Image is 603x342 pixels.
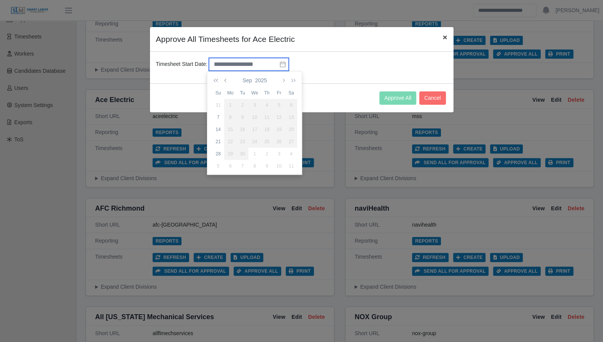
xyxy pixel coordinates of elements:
td: 2025-09-11 [261,111,273,123]
div: 1 [224,102,236,109]
td: 2025-09-12 [273,111,285,123]
div: 7 [236,163,248,169]
label: Timesheet Start Date: [156,60,208,68]
div: 19 [273,126,285,133]
td: 2025-09-25 [261,136,273,148]
td: 2025-09-18 [261,123,273,136]
div: 6 [224,163,236,169]
button: Sep [241,74,253,87]
td: 2025-10-08 [248,160,261,172]
td: 2025-09-03 [248,99,261,111]
div: 2 [236,102,248,109]
div: 27 [285,138,297,145]
td: 2025-09-22 [224,136,236,148]
div: 29 [224,150,236,157]
div: 28 [212,150,224,157]
div: 4 [261,102,273,109]
td: 2025-10-11 [285,160,297,172]
div: 9 [261,163,273,169]
div: 26 [273,138,285,145]
div: 3 [248,102,261,109]
td: 2025-10-10 [273,160,285,172]
td: 2025-09-05 [273,99,285,111]
td: 2025-09-02 [236,99,248,111]
td: 2025-09-04 [261,99,273,111]
td: 2025-09-30 [236,148,248,160]
td: 2025-10-09 [261,160,273,172]
div: 6 [285,102,297,109]
td: 2025-09-29 [224,148,236,160]
td: 2025-09-16 [236,123,248,136]
div: 21 [212,138,224,145]
div: 9 [236,114,248,121]
button: Close [436,27,453,47]
td: 2025-09-15 [224,123,236,136]
div: 20 [285,126,297,133]
td: 2025-09-09 [236,111,248,123]
th: Fr [273,87,285,99]
div: 13 [285,114,297,121]
td: 2025-09-24 [248,136,261,148]
div: 8 [224,114,236,121]
td: 2025-09-10 [248,111,261,123]
td: 2025-10-07 [236,160,248,172]
div: 16 [236,126,248,133]
td: 2025-10-03 [273,148,285,160]
th: Su [212,87,224,99]
div: 10 [248,114,261,121]
td: 2025-10-01 [248,148,261,160]
div: 11 [285,163,297,169]
th: Mo [224,87,236,99]
div: 18 [261,126,273,133]
div: 25 [261,138,273,145]
div: 8 [248,163,261,169]
div: 7 [212,114,224,121]
div: 22 [224,138,236,145]
div: 24 [248,138,261,145]
td: 2025-09-08 [224,111,236,123]
td: 2025-09-26 [273,136,285,148]
button: Approve All [379,91,416,105]
div: 31 [212,102,224,109]
button: 2025 [253,74,268,87]
span: × [442,33,447,42]
div: 3 [273,150,285,157]
td: 2025-09-06 [285,99,297,111]
div: 30 [236,150,248,157]
div: 5 [212,163,224,169]
td: 2025-09-01 [224,99,236,111]
div: 2 [261,150,273,157]
td: 2025-08-31 [212,99,224,111]
td: 2025-10-06 [224,160,236,172]
div: 17 [248,126,261,133]
div: 23 [236,138,248,145]
th: Sa [285,87,297,99]
div: 5 [273,102,285,109]
td: 2025-09-17 [248,123,261,136]
td: 2025-09-13 [285,111,297,123]
td: 2025-09-20 [285,123,297,136]
div: 15 [224,126,236,133]
th: We [248,87,261,99]
div: 11 [261,114,273,121]
div: 14 [212,126,224,133]
div: 12 [273,114,285,121]
td: 2025-09-27 [285,136,297,148]
h4: Approve All Timesheets for Ace Electric [156,33,295,45]
div: 1 [248,150,261,157]
td: 2025-09-23 [236,136,248,148]
td: 2025-09-19 [273,123,285,136]
td: 2025-09-07 [212,111,224,123]
td: 2025-09-21 [212,136,224,148]
td: 2025-10-05 [212,160,224,172]
div: 4 [285,150,297,157]
th: Tu [236,87,248,99]
td: 2025-09-14 [212,123,224,136]
div: 10 [273,163,285,169]
th: Th [261,87,273,99]
button: Cancel [419,91,446,105]
td: 2025-10-02 [261,148,273,160]
td: 2025-10-04 [285,148,297,160]
td: 2025-09-28 [212,148,224,160]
